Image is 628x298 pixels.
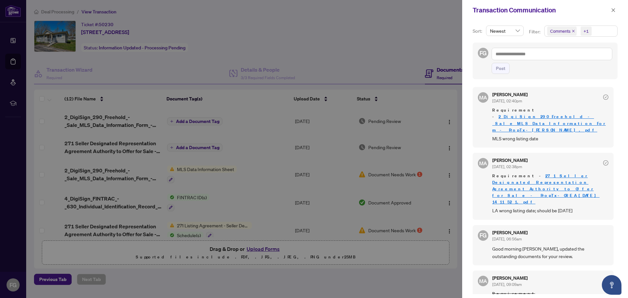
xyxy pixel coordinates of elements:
h5: [PERSON_NAME] [492,276,528,280]
span: Requirement - [492,173,608,205]
div: Transaction Communication [473,5,609,15]
span: Comments [547,26,577,36]
a: 2_DigiSign_290_Freehold_-_Sale_MLS_Data_Information_Form_-_PropTx-[PERSON_NAME].pdf [492,114,606,132]
span: Newest [490,26,520,36]
span: [DATE], 09:09am [492,282,522,287]
div: +1 [584,28,589,34]
span: stop [603,278,608,283]
span: FG [480,48,487,58]
span: Comments [550,28,570,34]
span: [DATE], 06:56am [492,237,522,241]
span: MA [479,94,487,101]
span: MA [479,277,487,285]
span: [DATE], 02:38pm [492,164,522,169]
span: [DATE], 02:40pm [492,98,522,103]
button: Open asap [602,275,621,295]
h5: [PERSON_NAME] [492,158,528,163]
span: FG [480,231,487,240]
span: MLS wrong listing date [492,135,608,142]
span: check-circle [603,95,608,100]
span: close [611,8,616,12]
span: check-circle [603,160,608,166]
a: 271 Seller Designated Representation Agreement Authority to Offer for Sale - PropTx-OREA_[DATE] 1... [492,173,600,205]
h5: [PERSON_NAME] [492,230,528,235]
button: Post [492,63,510,74]
span: LA wrong listing date; should be [DATE] [492,207,608,214]
p: Filter: [529,28,541,35]
span: MA [479,159,487,167]
h5: [PERSON_NAME] [492,92,528,97]
span: Good morning [PERSON_NAME], updated the outstanding documents for your review. [492,245,608,260]
span: close [572,29,575,33]
span: Requirement - [492,107,608,133]
p: Sort: [473,27,483,35]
